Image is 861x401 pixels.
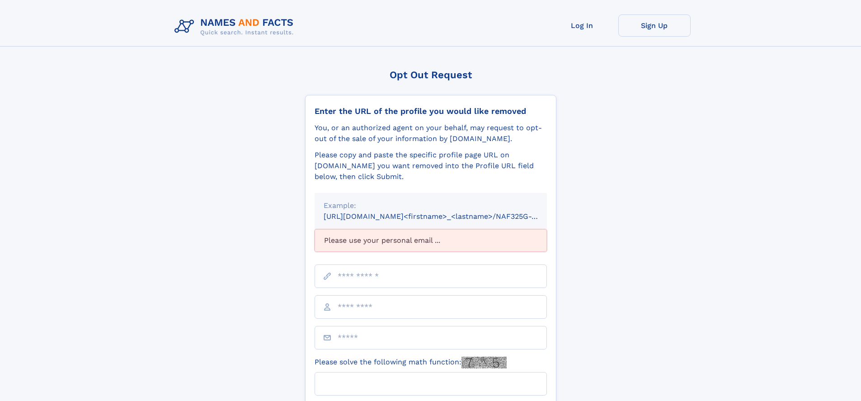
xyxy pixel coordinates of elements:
a: Sign Up [618,14,691,37]
img: Logo Names and Facts [171,14,301,39]
small: [URL][DOMAIN_NAME]<firstname>_<lastname>/NAF325G-xxxxxxxx [324,212,564,221]
div: You, or an authorized agent on your behalf, may request to opt-out of the sale of your informatio... [315,123,547,144]
label: Please solve the following math function: [315,357,507,368]
div: Please use your personal email ... [315,229,547,252]
a: Log In [546,14,618,37]
div: Example: [324,200,538,211]
div: Please copy and paste the specific profile page URL on [DOMAIN_NAME] you want removed into the Pr... [315,150,547,182]
div: Enter the URL of the profile you would like removed [315,106,547,116]
div: Opt Out Request [305,69,556,80]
